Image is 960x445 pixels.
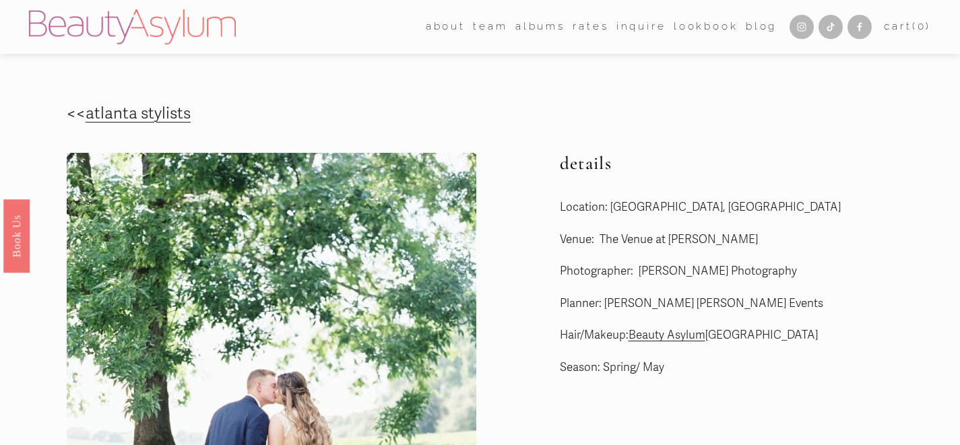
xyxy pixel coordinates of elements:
[560,230,932,250] p: Venue: The Venue at [PERSON_NAME]
[560,261,932,282] p: Photographer: [PERSON_NAME] Photography
[473,18,507,36] span: team
[86,104,191,123] a: atlanta stylists
[790,15,814,39] a: Instagram
[3,199,30,272] a: Book Us
[884,18,931,36] a: 0 items in cart
[426,17,466,38] a: folder dropdown
[560,357,932,378] p: Season: Spring/ May
[560,197,932,218] p: Location: [GEOGRAPHIC_DATA], [GEOGRAPHIC_DATA]
[560,294,932,314] p: Planner: [PERSON_NAME] [PERSON_NAME] Events
[674,17,738,38] a: Lookbook
[746,17,777,38] a: Blog
[473,17,507,38] a: folder dropdown
[560,325,932,346] p: Hair/Makeup: [GEOGRAPHIC_DATA]
[918,20,926,32] span: 0
[819,15,843,39] a: TikTok
[912,20,931,32] span: ( )
[560,153,932,174] h2: details
[426,18,466,36] span: about
[616,17,666,38] a: Inquire
[629,328,705,342] a: Beauty Asylum
[29,9,236,44] img: Beauty Asylum | Bridal Hair &amp; Makeup Charlotte &amp; Atlanta
[515,17,565,38] a: albums
[847,15,872,39] a: Facebook
[67,100,476,129] p: <<
[573,17,608,38] a: Rates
